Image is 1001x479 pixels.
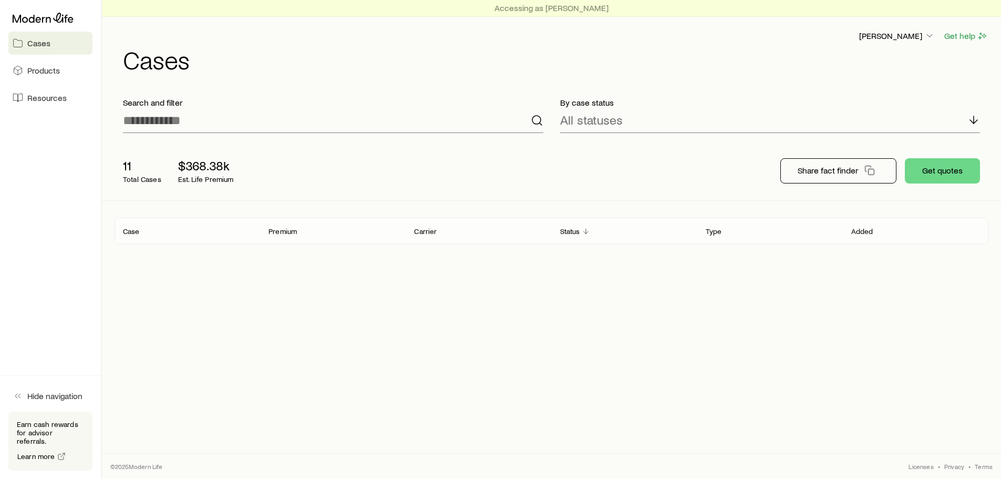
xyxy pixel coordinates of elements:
[178,175,234,184] p: Est. Life Premium
[859,30,935,43] button: [PERSON_NAME]
[8,32,92,55] a: Cases
[560,227,580,236] p: Status
[494,3,608,13] p: Accessing as [PERSON_NAME]
[123,227,140,236] p: Case
[968,462,971,471] span: •
[944,462,964,471] a: Privacy
[8,412,92,471] div: Earn cash rewards for advisor referrals.Learn more
[859,30,935,41] p: [PERSON_NAME]
[178,158,234,173] p: $368.38k
[17,453,55,460] span: Learn more
[27,93,67,103] span: Resources
[780,158,896,184] button: Share fact finder
[269,227,297,236] p: Premium
[706,227,722,236] p: Type
[560,97,981,108] p: By case status
[905,158,980,184] button: Get quotes
[27,391,82,401] span: Hide navigation
[414,227,437,236] p: Carrier
[27,65,60,76] span: Products
[975,462,993,471] a: Terms
[798,165,858,176] p: Share fact finder
[8,59,92,82] a: Products
[560,113,623,127] p: All statuses
[123,175,161,184] p: Total Cases
[115,218,988,244] div: Client cases
[110,462,163,471] p: © 2025 Modern Life
[123,97,543,108] p: Search and filter
[851,227,873,236] p: Added
[123,47,988,72] h1: Cases
[8,384,92,407] button: Hide navigation
[938,462,940,471] span: •
[909,462,933,471] a: Licenses
[944,30,988,42] button: Get help
[17,420,84,445] p: Earn cash rewards for advisor referrals.
[27,38,50,48] span: Cases
[123,158,161,173] p: 11
[8,86,92,109] a: Resources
